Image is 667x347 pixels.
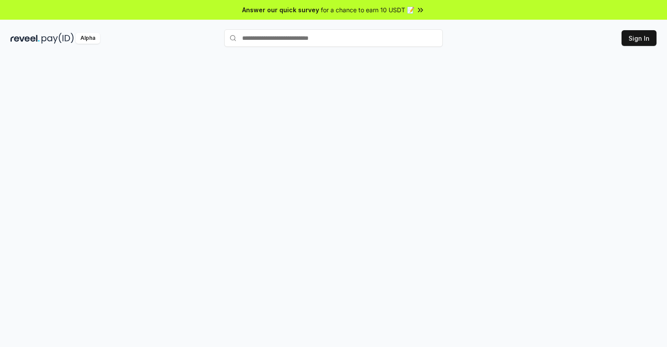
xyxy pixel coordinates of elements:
[42,33,74,44] img: pay_id
[76,33,100,44] div: Alpha
[10,33,40,44] img: reveel_dark
[321,5,414,14] span: for a chance to earn 10 USDT 📝
[622,30,657,46] button: Sign In
[242,5,319,14] span: Answer our quick survey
